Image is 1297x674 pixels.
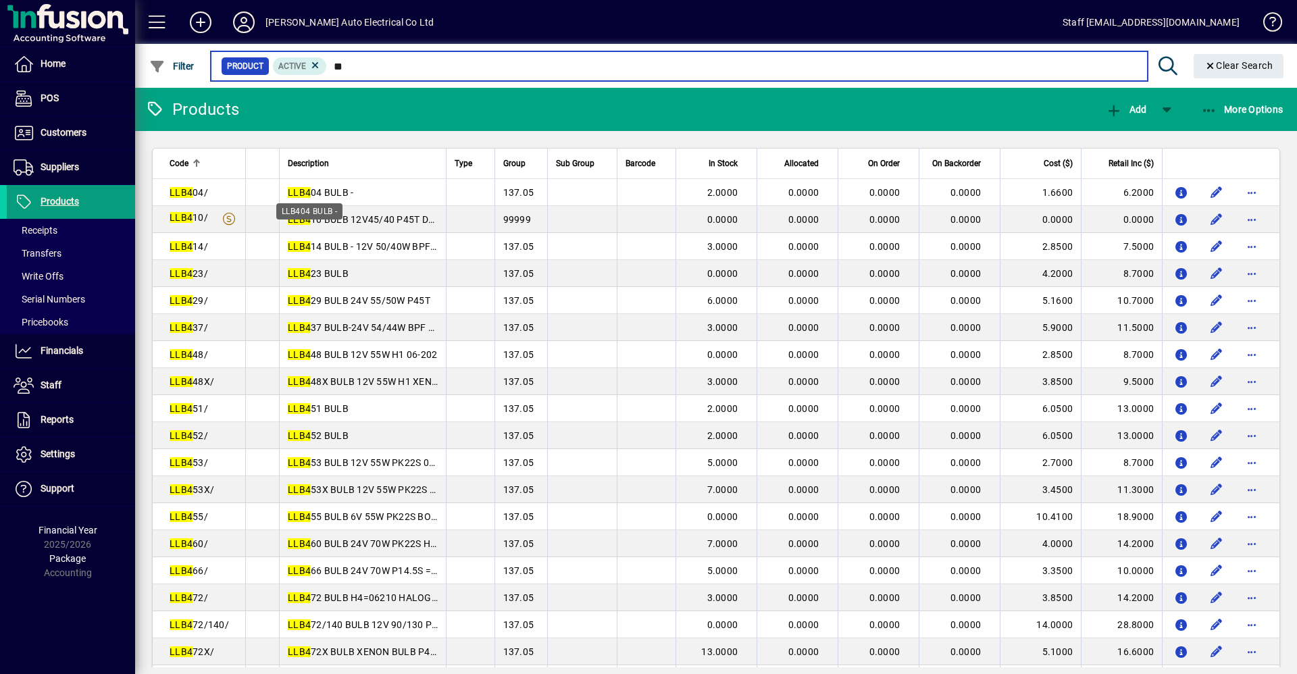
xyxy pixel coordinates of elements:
span: 0.0000 [950,187,982,198]
div: On Backorder [927,156,993,171]
td: 0.0000 [1081,206,1162,233]
span: 0.0000 [788,457,819,468]
span: Package [49,553,86,564]
em: LLB4 [288,511,311,522]
td: 14.0000 [1000,611,1081,638]
em: LLB4 [170,511,193,522]
button: More options [1241,371,1263,392]
span: 0.0000 [788,565,819,576]
span: 60 BULB 24V 70W PK22S HALOGEN=06303 [288,538,502,549]
span: 0.0000 [788,214,819,225]
em: LLB4 [170,430,193,441]
button: Edit [1206,533,1227,554]
button: More options [1241,236,1263,257]
span: 72X/ [170,646,214,657]
span: 0.0000 [950,511,982,522]
span: 0.0000 [869,241,900,252]
span: 0.0000 [869,565,900,576]
span: Allocated [784,156,819,171]
em: LLB4 [288,403,311,414]
div: LLB404 BULB - [276,203,342,219]
a: Serial Numbers [7,288,135,311]
span: 137.05 [503,322,534,333]
span: 48/ [170,349,208,360]
span: 0.0000 [788,322,819,333]
span: 53 BULB 12V 55W PK22S 06-206 [288,457,454,468]
button: Edit [1206,479,1227,500]
a: Reports [7,403,135,437]
span: 0.0000 [707,511,738,522]
span: 51 BULB [288,403,349,414]
td: 4.2000 [1000,260,1081,287]
span: 99999 [503,214,531,225]
span: 0.0000 [707,349,738,360]
button: More options [1241,344,1263,365]
span: 48X BULB 12V 55W H1 XENON [288,376,445,387]
td: 8.7000 [1081,260,1162,287]
span: 137.05 [503,565,534,576]
a: Receipts [7,219,135,242]
span: 137.05 [503,187,534,198]
span: 0.0000 [950,430,982,441]
em: LLB4 [288,430,311,441]
td: 18.9000 [1081,503,1162,530]
span: 2.0000 [707,430,738,441]
button: Edit [1206,371,1227,392]
em: LLB4 [288,322,311,333]
td: 2.7000 [1000,449,1081,476]
span: 137.05 [503,430,534,441]
td: 16.6000 [1081,638,1162,665]
span: Clear Search [1204,60,1273,71]
span: 137.05 [503,376,534,387]
button: Edit [1206,263,1227,284]
span: 0.0000 [950,538,982,549]
button: Edit [1206,587,1227,608]
span: Reports [41,414,74,425]
span: 137.05 [503,511,534,522]
button: More options [1241,317,1263,338]
span: 0.0000 [950,268,982,279]
span: 0.0000 [869,484,900,495]
span: Customers [41,127,86,138]
span: Financials [41,345,83,356]
td: 14.2000 [1081,530,1162,557]
span: 53X/ [170,484,214,495]
span: 23/ [170,268,208,279]
em: LLB4 [170,403,193,414]
a: Support [7,472,135,506]
span: Financial Year [39,525,97,536]
span: 0.0000 [950,214,982,225]
span: Home [41,58,66,69]
span: 14 BULB - 12V 50/40W BPF P36D [288,241,456,252]
span: 0.0000 [788,268,819,279]
span: 52/ [170,430,208,441]
span: 66/ [170,565,208,576]
mat-chip: Activation Status: Active [273,57,327,75]
div: Code [170,156,237,171]
span: Barcode [626,156,655,171]
td: 3.4500 [1000,476,1081,503]
span: 29/ [170,295,208,306]
em: LLB4 [170,376,193,387]
span: 5.0000 [707,565,738,576]
span: 0.0000 [869,268,900,279]
span: 72X BULB XENON BULB P43T 60/55WATT=X [288,646,507,657]
span: On Order [868,156,900,171]
span: 0.0000 [950,619,982,630]
span: 0.0000 [788,403,819,414]
span: 0.0000 [788,376,819,387]
em: LLB4 [170,565,193,576]
td: 3.8500 [1000,584,1081,611]
span: 0.0000 [869,187,900,198]
span: 6.0000 [707,295,738,306]
span: 72/140/ [170,619,229,630]
td: 13.0000 [1081,422,1162,449]
button: Filter [146,54,198,78]
em: LLB4 [288,619,311,630]
em: LLB4 [170,241,193,252]
em: LLB4 [170,349,193,360]
a: Settings [7,438,135,471]
span: 0.0000 [869,538,900,549]
td: 1.6600 [1000,179,1081,206]
button: Edit [1206,452,1227,473]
